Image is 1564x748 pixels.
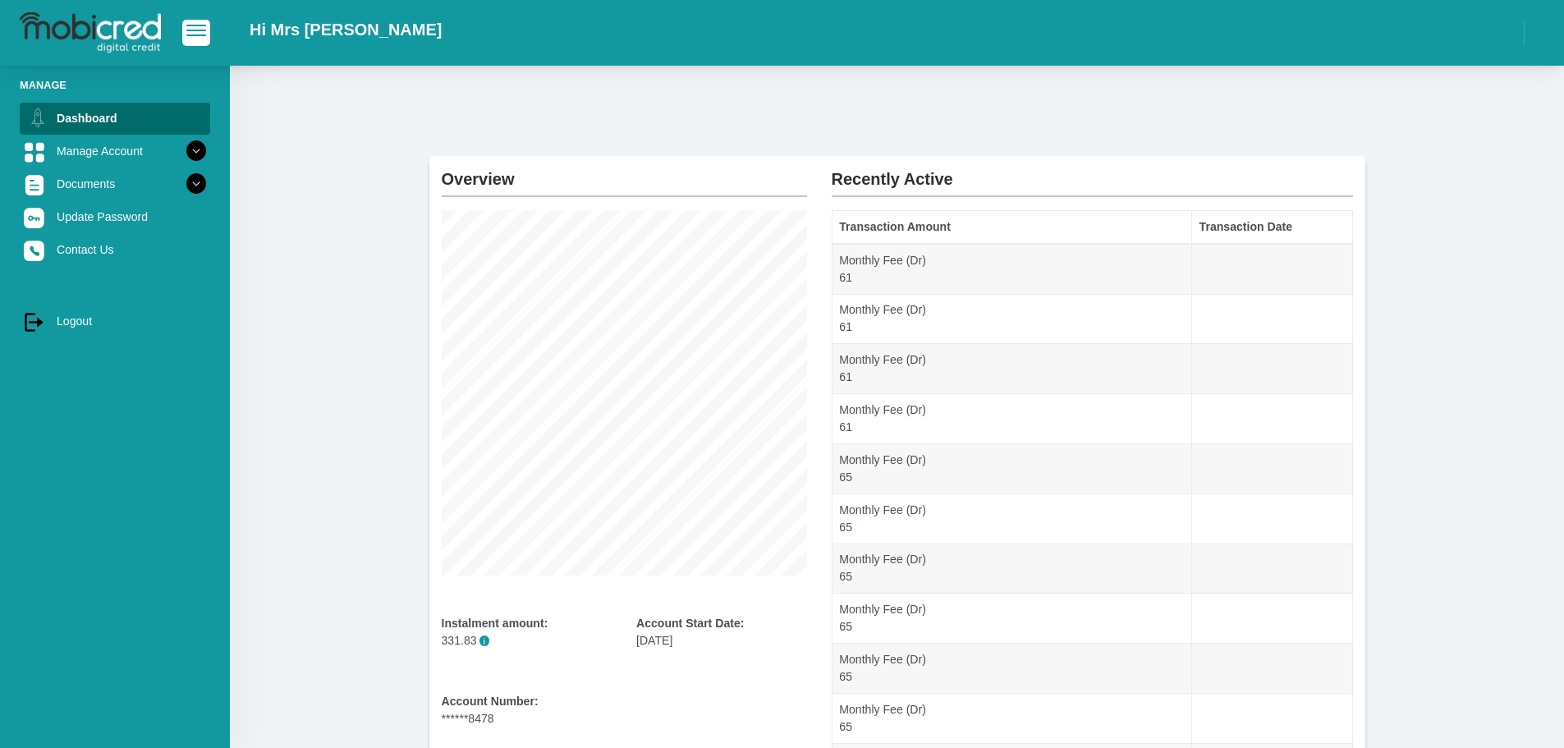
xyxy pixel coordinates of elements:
h2: Hi Mrs [PERSON_NAME] [250,20,442,39]
td: Monthly Fee (Dr) 65 [832,443,1191,493]
a: Update Password [20,201,210,232]
td: Monthly Fee (Dr) 65 [832,694,1191,744]
td: Monthly Fee (Dr) 61 [832,344,1191,394]
td: Monthly Fee (Dr) 65 [832,594,1191,644]
h2: Overview [442,156,807,189]
li: Manage [20,77,210,93]
td: Monthly Fee (Dr) 65 [832,493,1191,544]
b: Account Number: [442,695,539,708]
td: Monthly Fee (Dr) 65 [832,644,1191,694]
img: logo-mobicred.svg [20,12,161,53]
td: Monthly Fee (Dr) 61 [832,244,1191,294]
a: Manage Account [20,135,210,167]
h2: Recently Active [832,156,1353,189]
td: Monthly Fee (Dr) 61 [832,394,1191,444]
span: i [479,636,490,646]
td: Monthly Fee (Dr) 61 [832,294,1191,344]
b: Account Start Date: [636,617,744,630]
a: Contact Us [20,234,210,265]
a: Logout [20,305,210,337]
th: Transaction Date [1191,211,1352,244]
div: [DATE] [636,615,807,649]
a: Documents [20,168,210,200]
p: 331.83 [442,632,612,649]
b: Instalment amount: [442,617,548,630]
td: Monthly Fee (Dr) 65 [832,544,1191,594]
a: Dashboard [20,103,210,134]
th: Transaction Amount [832,211,1191,244]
